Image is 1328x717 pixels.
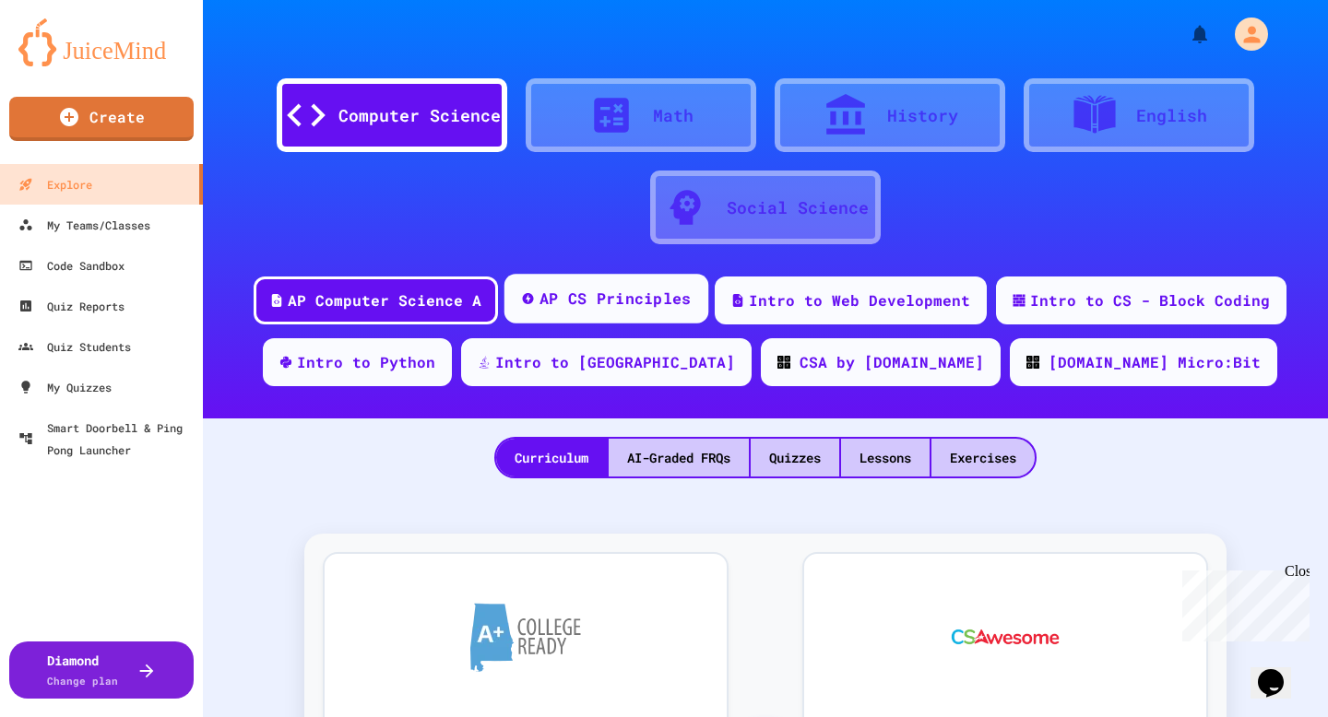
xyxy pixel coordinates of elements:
div: English [1136,103,1207,128]
div: Smart Doorbell & Ping Pong Launcher [18,417,196,461]
div: Intro to [GEOGRAPHIC_DATA] [495,351,735,373]
div: AI-Graded FRQs [609,439,749,476]
img: CODE_logo_RGB.png [1026,356,1039,369]
div: Quiz Students [18,335,131,358]
img: CS Awesome [933,582,1078,692]
div: Lessons [841,439,930,476]
div: History [887,103,958,128]
div: Intro to Python [297,351,435,373]
div: Chat with us now!Close [7,7,127,117]
img: CODE_logo_RGB.png [777,356,790,369]
div: Explore [18,173,92,195]
img: A+ College Ready [470,603,581,672]
iframe: chat widget [1175,563,1310,641]
iframe: chat widget [1251,643,1310,699]
img: logo-orange.svg [18,18,184,66]
div: Code Sandbox [18,254,125,276]
div: Exercises [931,439,1035,476]
div: AP Computer Science A [288,289,481,311]
div: My Account [1215,13,1273,55]
div: Math [653,103,694,128]
button: DiamondChange plan [9,641,194,699]
div: AP CS Principles [539,288,692,311]
div: CSA by [DOMAIN_NAME] [800,351,984,373]
div: Curriculum [496,439,607,476]
div: Intro to Web Development [749,289,970,311]
div: My Notifications [1155,18,1215,50]
div: Intro to CS - Block Coding [1030,289,1270,311]
div: Quizzes [751,439,839,476]
a: Create [9,97,194,141]
div: Quiz Reports [18,295,125,317]
div: Social Science [727,195,869,220]
div: Diamond [47,651,118,689]
div: My Teams/Classes [18,214,150,236]
div: My Quizzes [18,376,112,398]
div: Computer Science [338,103,501,128]
div: [DOMAIN_NAME] Micro:Bit [1049,351,1261,373]
span: Change plan [47,674,118,688]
